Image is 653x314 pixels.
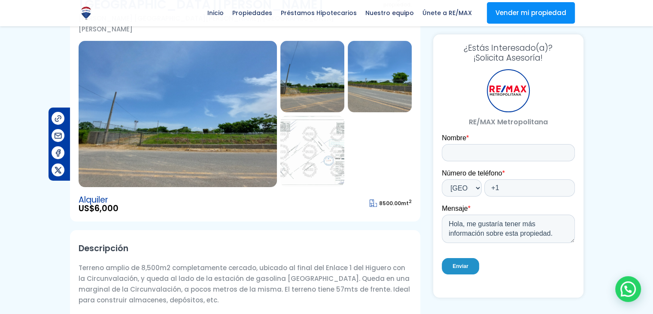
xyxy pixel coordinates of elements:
p: Terreno amplio de 8,500m2 completamente cercado, ubicado al final del Enlace 1 del Higuero con la... [79,262,412,305]
span: Alquiler [79,196,118,204]
span: Únete a RE/MAX [418,6,476,19]
h3: ¡Solicita Asesoría! [442,43,575,63]
span: Propiedades [228,6,276,19]
span: mt [370,200,412,207]
div: RE/MAX Metropolitana [487,69,530,112]
img: Terreno en Mata San Juan [280,116,344,187]
span: ¿Estás Interesado(a)? [442,43,575,53]
h2: Descripción [79,239,412,258]
a: Vender mi propiedad [487,2,575,24]
img: Terreno en Mata San Juan [280,41,344,112]
span: 6,000 [94,203,118,214]
iframe: Form 0 [442,134,575,289]
span: Inicio [203,6,228,19]
span: 8500.00 [379,200,401,207]
span: Préstamos Hipotecarios [276,6,361,19]
span: Nuestro equipo [361,6,418,19]
img: Terreno en Mata San Juan [348,41,412,112]
img: Compartir [54,166,63,175]
p: RE/MAX Metropolitana [442,117,575,127]
img: Terreno en Mata San Juan [79,41,277,187]
img: Logo de REMAX [79,6,94,21]
img: Compartir [54,148,63,157]
img: Compartir [54,114,63,123]
span: US$ [79,204,118,213]
img: Compartir [54,131,63,140]
sup: 2 [409,198,412,205]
